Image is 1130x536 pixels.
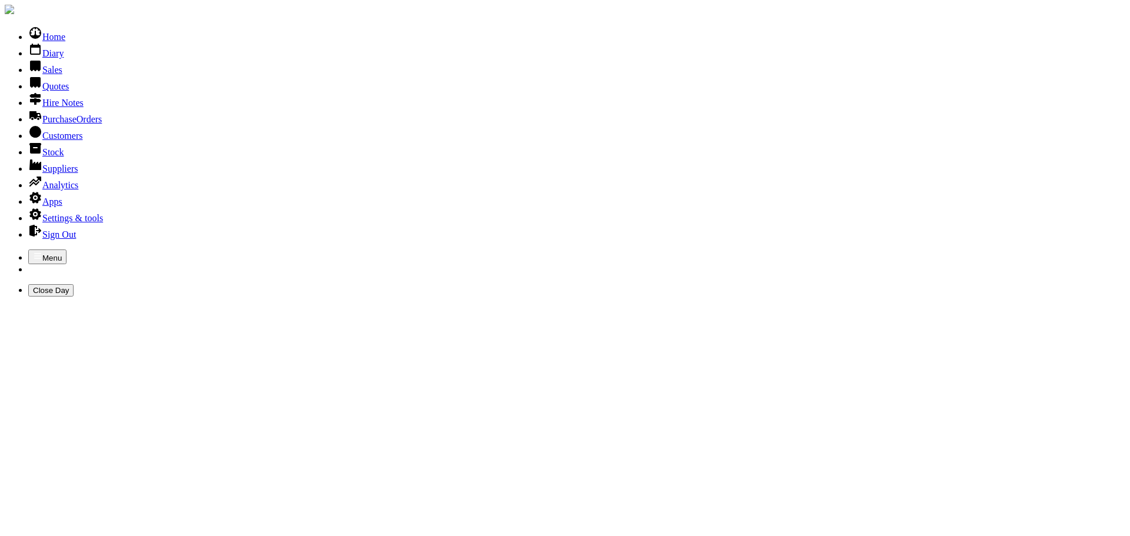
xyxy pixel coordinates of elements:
[28,59,1125,75] li: Sales
[28,284,74,297] button: Close Day
[28,164,78,174] a: Suppliers
[28,147,64,157] a: Stock
[28,229,76,239] a: Sign Out
[5,5,14,14] img: companylogo.jpg
[28,141,1125,158] li: Stock
[28,131,82,141] a: Customers
[28,249,67,264] button: Menu
[28,48,64,58] a: Diary
[28,197,62,207] a: Apps
[28,158,1125,174] li: Suppliers
[28,32,65,42] a: Home
[28,81,69,91] a: Quotes
[28,180,78,190] a: Analytics
[28,114,102,124] a: PurchaseOrders
[28,92,1125,108] li: Hire Notes
[28,98,84,108] a: Hire Notes
[28,65,62,75] a: Sales
[28,213,103,223] a: Settings & tools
